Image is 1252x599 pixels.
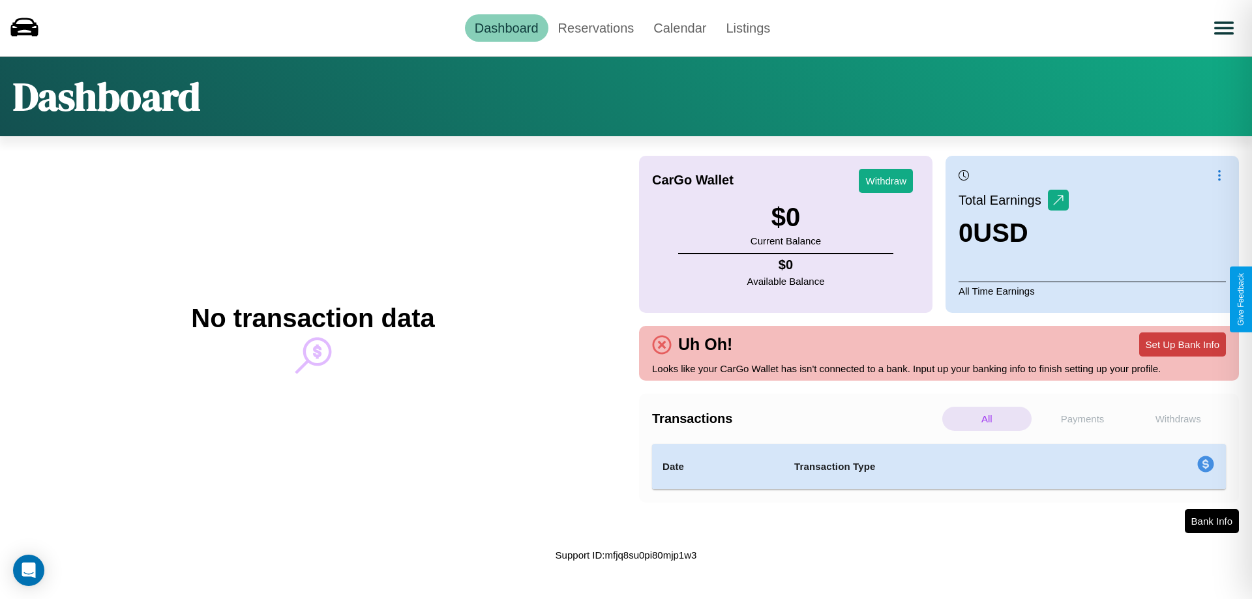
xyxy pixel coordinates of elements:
[672,335,739,354] h4: Uh Oh!
[465,14,548,42] a: Dashboard
[959,282,1226,300] p: All Time Earnings
[751,232,821,250] p: Current Balance
[1139,332,1226,357] button: Set Up Bank Info
[1133,407,1223,431] p: Withdraws
[1236,273,1245,326] div: Give Feedback
[959,218,1069,248] h3: 0 USD
[1038,407,1127,431] p: Payments
[13,555,44,586] div: Open Intercom Messenger
[747,257,825,272] h4: $ 0
[652,444,1226,489] table: simple table
[1185,509,1239,533] button: Bank Info
[652,173,734,188] h4: CarGo Wallet
[644,14,716,42] a: Calendar
[859,169,913,193] button: Withdraw
[13,70,200,123] h1: Dashboard
[747,272,825,290] p: Available Balance
[663,459,773,475] h4: Date
[942,407,1032,431] p: All
[652,360,1226,377] p: Looks like your CarGo Wallet has isn't connected to a bank. Input up your banking info to finish ...
[716,14,780,42] a: Listings
[959,188,1048,212] p: Total Earnings
[751,203,821,232] h3: $ 0
[1206,10,1242,46] button: Open menu
[548,14,644,42] a: Reservations
[556,546,697,564] p: Support ID: mfjq8su0pi80mjp1w3
[191,304,434,333] h2: No transaction data
[652,411,939,426] h4: Transactions
[794,459,1090,475] h4: Transaction Type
